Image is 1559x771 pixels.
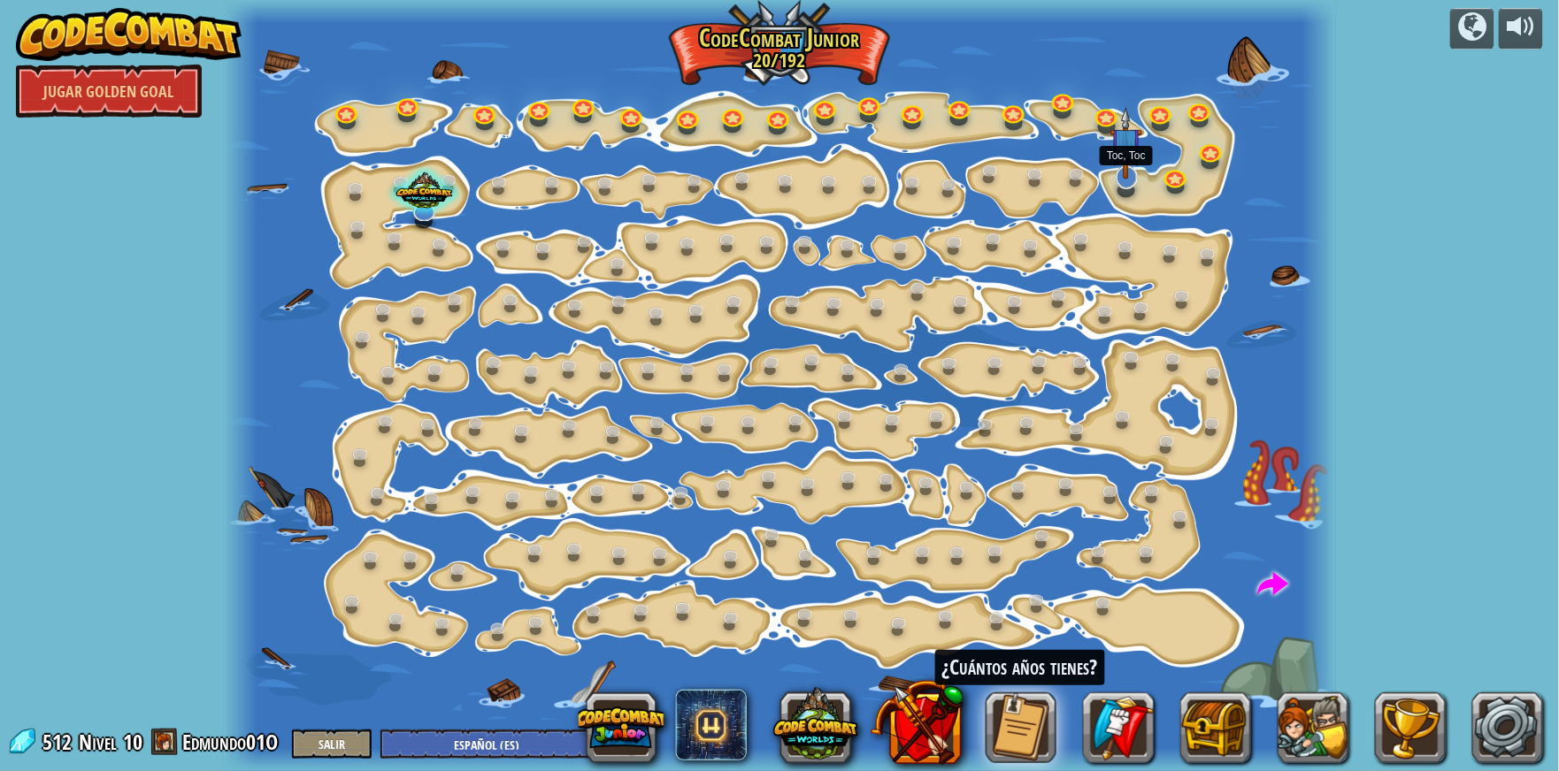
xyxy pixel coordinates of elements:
a: Edmundo01O [182,728,283,756]
div: ¿Cuántos años tienes? [935,650,1105,685]
button: Ajustar volúmen [1499,8,1543,50]
img: level-banner-unstarted-subscriber.png [1110,107,1142,179]
img: CodeCombat - Learn how to code by playing a game [16,8,242,61]
span: 10 [123,728,142,756]
button: Campañas [1450,8,1494,50]
span: Nivel [79,728,117,757]
span: 512 [42,728,77,756]
a: Jugar Golden Goal [16,65,202,118]
button: Salir [292,729,372,759]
